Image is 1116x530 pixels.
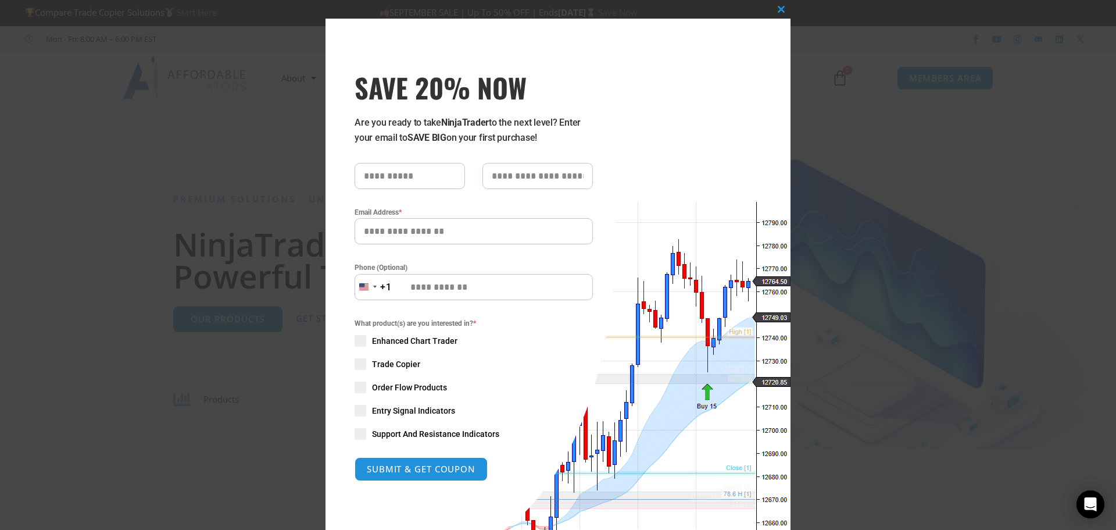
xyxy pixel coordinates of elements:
[355,405,593,417] label: Entry Signal Indicators
[355,358,593,370] label: Trade Copier
[380,280,392,295] div: +1
[355,457,488,481] button: SUBMIT & GET COUPON
[372,358,420,370] span: Trade Copier
[1076,490,1104,518] div: Open Intercom Messenger
[372,382,447,393] span: Order Flow Products
[355,115,593,145] p: Are you ready to take to the next level? Enter your email to on your first purchase!
[372,405,455,417] span: Entry Signal Indicators
[355,71,593,104] h3: SAVE 20% NOW
[355,428,593,440] label: Support And Resistance Indicators
[372,428,499,440] span: Support And Resistance Indicators
[372,335,457,347] span: Enhanced Chart Trader
[355,382,593,393] label: Order Flow Products
[441,117,489,128] strong: NinjaTrader
[355,335,593,347] label: Enhanced Chart Trader
[355,318,593,329] span: What product(s) are you interested in?
[355,274,392,300] button: Selected country
[407,132,446,143] strong: SAVE BIG
[355,262,593,273] label: Phone (Optional)
[355,207,593,218] label: Email Address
